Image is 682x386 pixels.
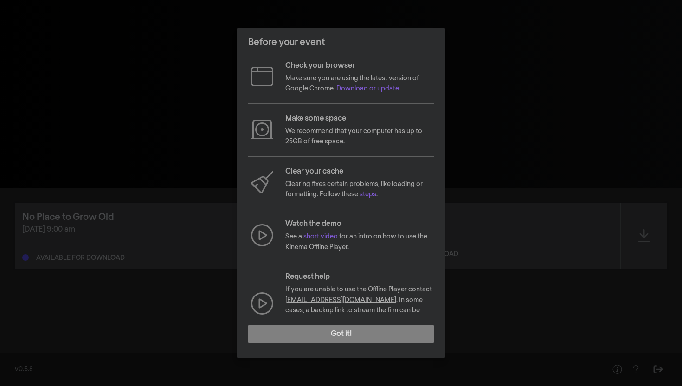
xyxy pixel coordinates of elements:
a: short video [303,233,338,240]
p: Watch the demo [285,219,434,230]
p: We recommend that your computer has up to 25GB of free space. [285,126,434,147]
p: Clearing fixes certain problems, like loading or formatting. Follow these . [285,179,434,200]
header: Before your event [237,28,445,57]
a: steps [360,191,376,198]
a: Download or update [336,85,399,92]
p: If you are unable to use the Offline Player contact . In some cases, a backup link to stream the ... [285,284,434,336]
p: Check your browser [285,60,434,71]
p: Make some space [285,113,434,124]
a: [EMAIL_ADDRESS][DOMAIN_NAME] [285,297,396,303]
p: Clear your cache [285,166,434,177]
p: Make sure you are using the latest version of Google Chrome. [285,73,434,94]
p: Request help [285,271,434,283]
button: Got it! [248,325,434,343]
p: See a for an intro on how to use the Kinema Offline Player. [285,232,434,252]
